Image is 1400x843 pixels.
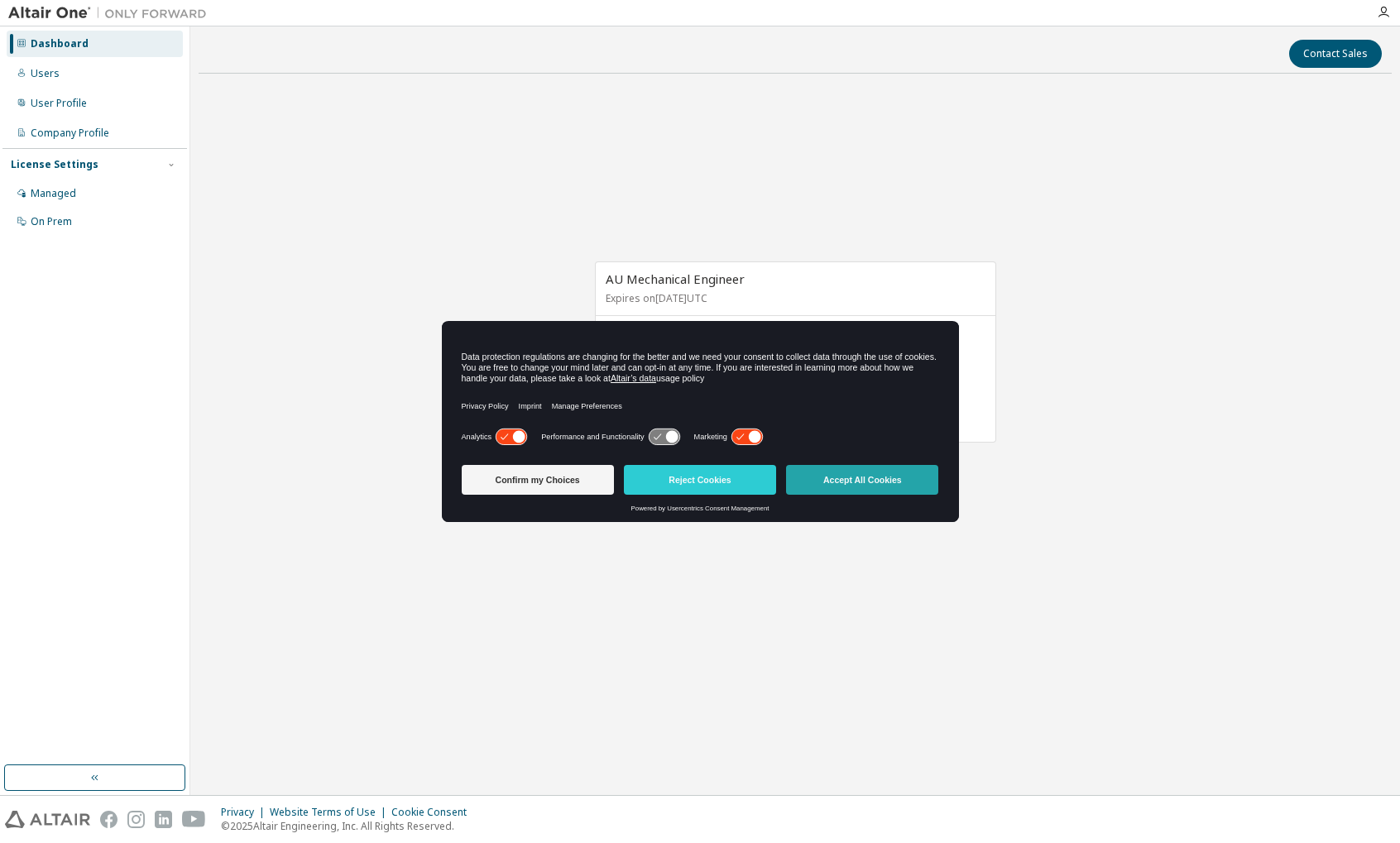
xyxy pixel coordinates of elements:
[1289,40,1382,68] button: Contact Sales
[221,819,477,833] p: © 2025 Altair Engineering, Inc. All Rights Reserved.
[270,806,391,819] div: Website Terms of Use
[8,5,215,22] img: Altair One
[127,811,145,828] img: instagram.svg
[31,37,89,50] div: Dashboard
[11,158,98,171] div: License Settings
[31,187,76,200] div: Managed
[31,67,60,80] div: Users
[31,127,109,140] div: Company Profile
[31,97,87,110] div: User Profile
[606,271,745,287] span: AU Mechanical Engineer
[606,291,981,305] p: Expires on [DATE] UTC
[182,811,206,828] img: youtube.svg
[155,811,172,828] img: linkedin.svg
[221,806,270,819] div: Privacy
[100,811,117,828] img: facebook.svg
[31,215,72,228] div: On Prem
[391,806,477,819] div: Cookie Consent
[5,811,90,828] img: altair_logo.svg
